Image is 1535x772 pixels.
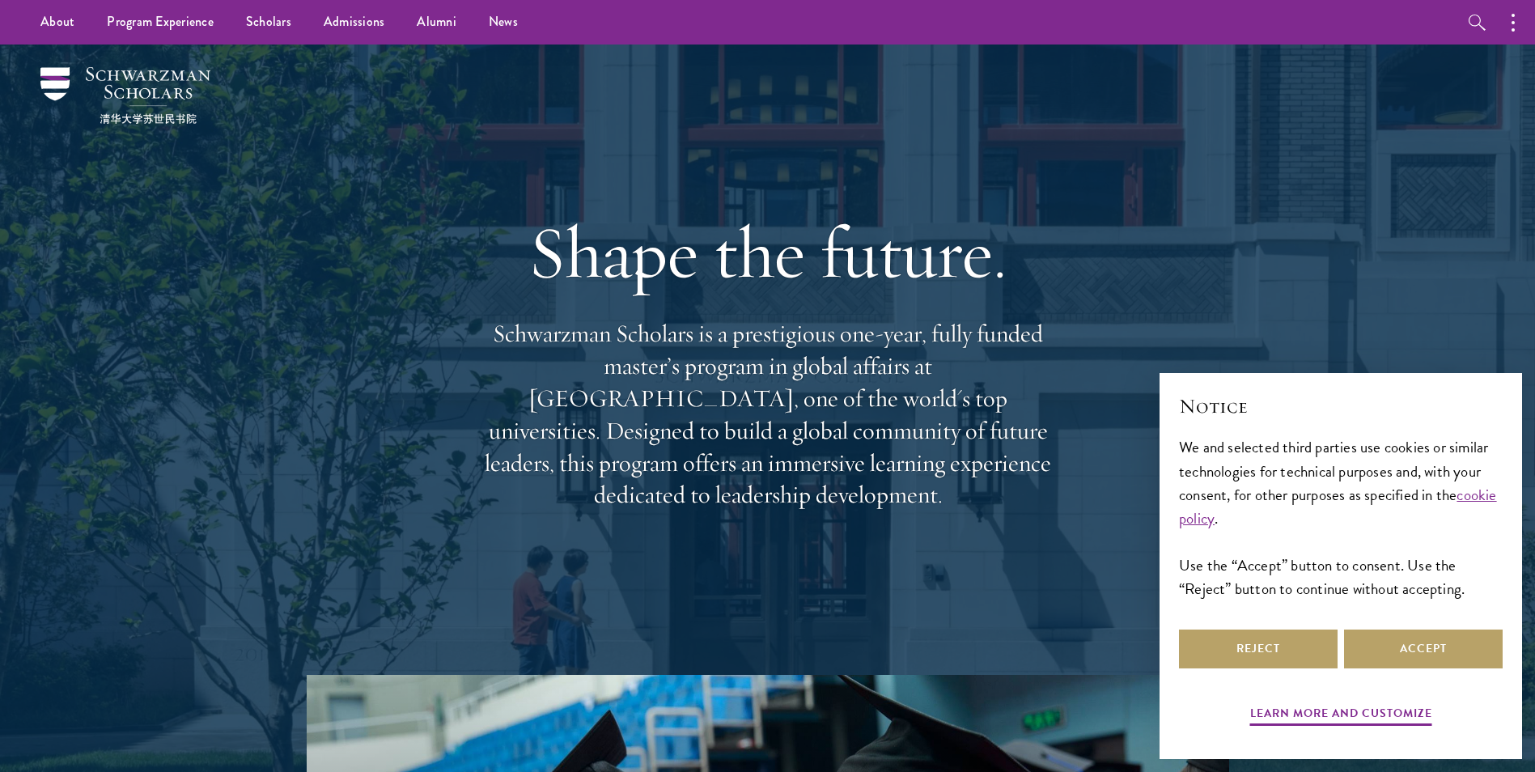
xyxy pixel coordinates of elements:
button: Reject [1179,630,1338,668]
a: cookie policy [1179,483,1497,530]
img: Schwarzman Scholars [40,67,210,124]
h2: Notice [1179,392,1503,420]
p: Schwarzman Scholars is a prestigious one-year, fully funded master’s program in global affairs at... [477,318,1059,511]
div: We and selected third parties use cookies or similar technologies for technical purposes and, wit... [1179,435,1503,600]
button: Accept [1344,630,1503,668]
h1: Shape the future. [477,207,1059,298]
button: Learn more and customize [1250,703,1432,728]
